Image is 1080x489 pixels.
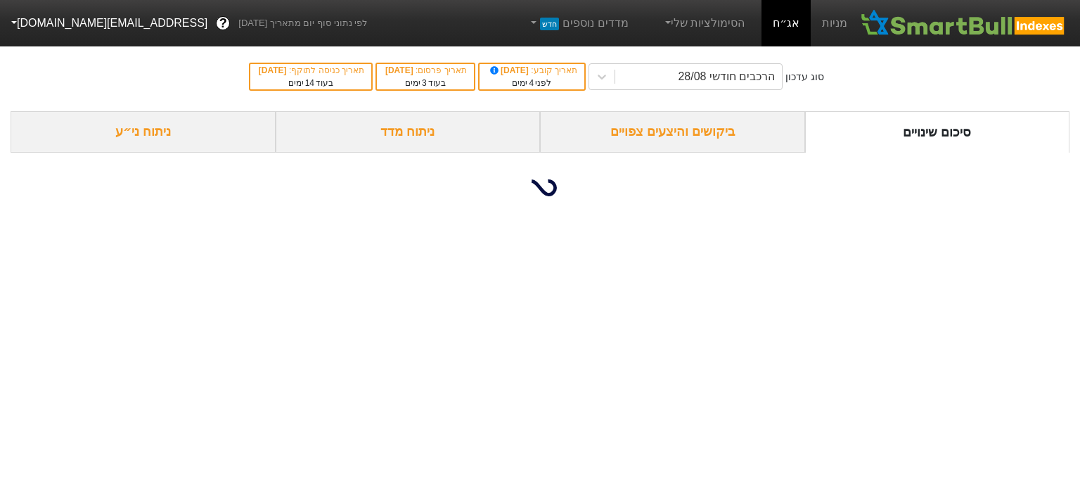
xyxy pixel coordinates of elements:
[422,78,427,88] span: 3
[384,64,467,77] div: תאריך פרסום :
[276,111,541,153] div: ניתוח מדד
[805,111,1070,153] div: סיכום שינויים
[257,64,364,77] div: תאריך כניסה לתוקף :
[11,111,276,153] div: ניתוח ני״ע
[384,77,467,89] div: בעוד ימים
[523,171,557,205] img: loading...
[785,70,824,84] div: סוג עדכון
[678,68,775,85] div: הרכבים חודשי 28/08
[257,77,364,89] div: בעוד ימים
[487,77,577,89] div: לפני ימים
[487,64,577,77] div: תאריך קובע :
[238,16,367,30] span: לפי נתוני סוף יום מתאריך [DATE]
[522,9,634,37] a: מדדים נוספיםחדש
[540,18,559,30] span: חדש
[259,65,289,75] span: [DATE]
[859,9,1069,37] img: SmartBull
[305,78,314,88] span: 14
[529,78,534,88] span: 4
[385,65,416,75] span: [DATE]
[488,65,532,75] span: [DATE]
[219,14,227,33] span: ?
[657,9,751,37] a: הסימולציות שלי
[540,111,805,153] div: ביקושים והיצעים צפויים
